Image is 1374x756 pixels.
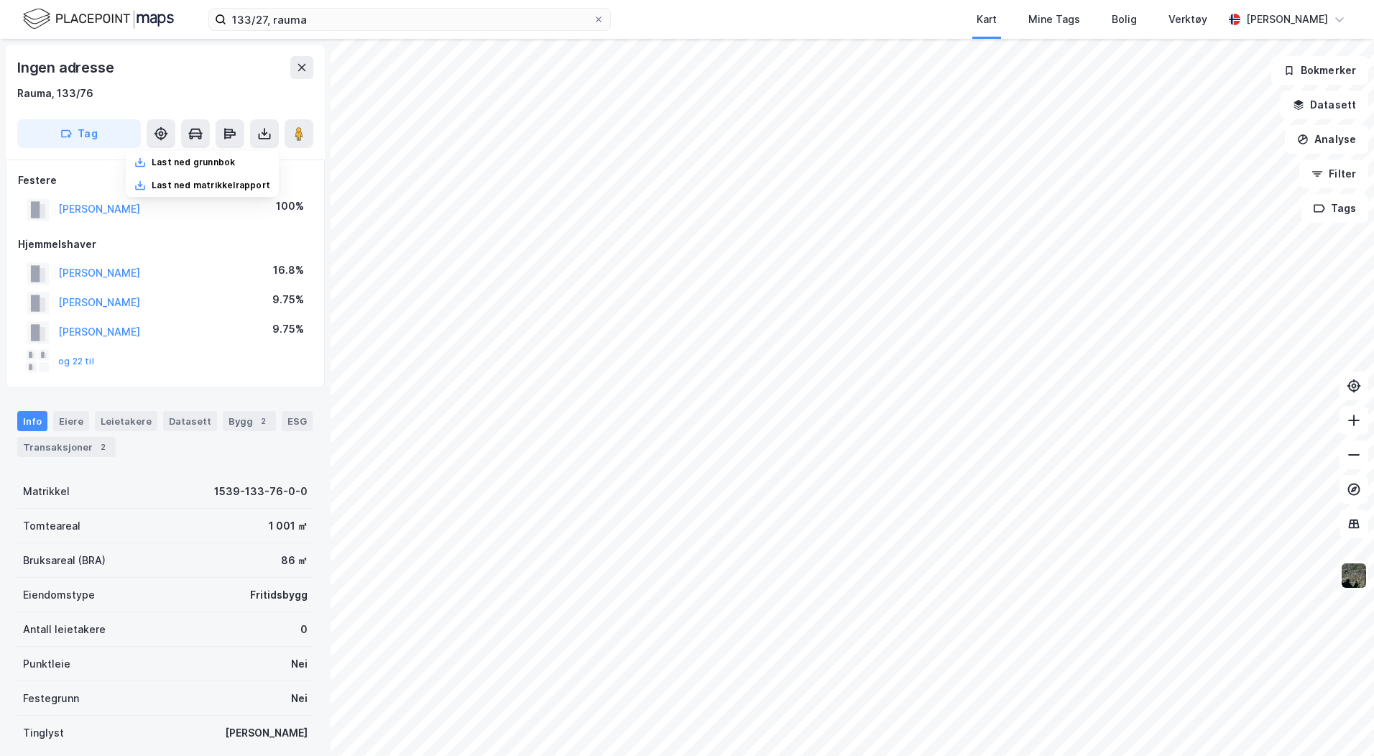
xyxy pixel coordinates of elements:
[23,6,174,32] img: logo.f888ab2527a4732fd821a326f86c7f29.svg
[163,411,217,431] div: Datasett
[1246,11,1328,28] div: [PERSON_NAME]
[250,586,308,604] div: Fritidsbygg
[256,414,270,428] div: 2
[18,236,313,253] div: Hjemmelshaver
[23,517,80,535] div: Tomteareal
[96,440,110,454] div: 2
[1340,562,1368,589] img: 9k=
[23,621,106,638] div: Antall leietakere
[152,180,270,191] div: Last ned matrikkelrapport
[1301,194,1368,223] button: Tags
[23,586,95,604] div: Eiendomstype
[226,9,593,30] input: Søk på adresse, matrikkel, gårdeiere, leietakere eller personer
[272,321,304,338] div: 9.75%
[300,621,308,638] div: 0
[291,655,308,673] div: Nei
[1281,91,1368,119] button: Datasett
[17,56,116,79] div: Ingen adresse
[225,724,308,742] div: [PERSON_NAME]
[17,437,116,457] div: Transaksjoner
[23,552,106,569] div: Bruksareal (BRA)
[214,483,308,500] div: 1539-133-76-0-0
[273,262,304,279] div: 16.8%
[223,411,276,431] div: Bygg
[1028,11,1080,28] div: Mine Tags
[276,198,304,215] div: 100%
[17,411,47,431] div: Info
[23,655,70,673] div: Punktleie
[1271,56,1368,85] button: Bokmerker
[977,11,997,28] div: Kart
[53,411,89,431] div: Eiere
[272,291,304,308] div: 9.75%
[291,690,308,707] div: Nei
[281,552,308,569] div: 86 ㎡
[282,411,313,431] div: ESG
[18,172,313,189] div: Festere
[1299,160,1368,188] button: Filter
[95,411,157,431] div: Leietakere
[1112,11,1137,28] div: Bolig
[152,157,235,168] div: Last ned grunnbok
[23,690,79,707] div: Festegrunn
[17,119,141,148] button: Tag
[23,483,70,500] div: Matrikkel
[23,724,64,742] div: Tinglyst
[1168,11,1207,28] div: Verktøy
[1285,125,1368,154] button: Analyse
[1302,687,1374,756] div: Kontrollprogram for chat
[17,85,93,102] div: Rauma, 133/76
[269,517,308,535] div: 1 001 ㎡
[1302,687,1374,756] iframe: Chat Widget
